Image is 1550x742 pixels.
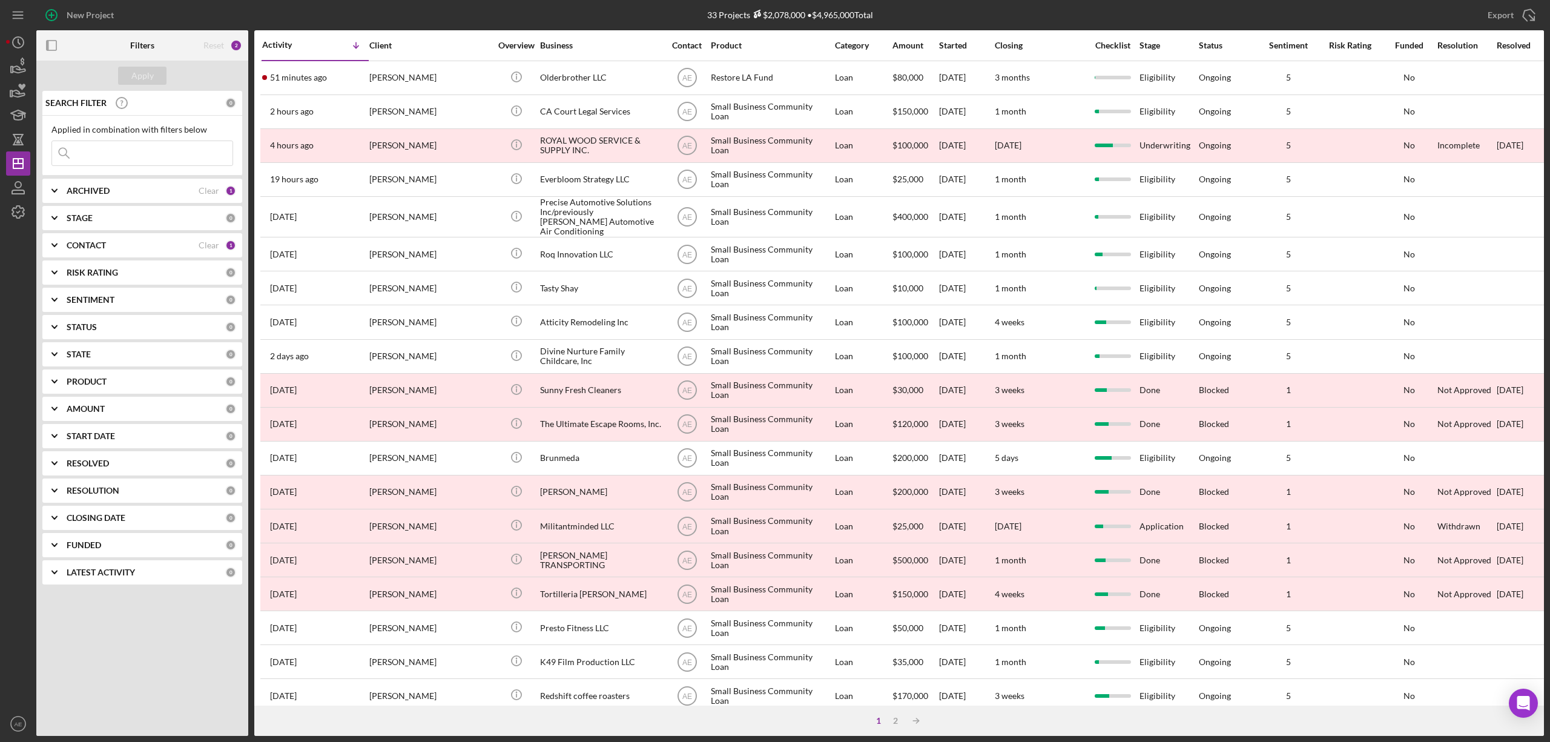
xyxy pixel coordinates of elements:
[939,612,994,644] div: [DATE]
[835,164,891,196] div: Loan
[67,540,101,550] b: FUNDED
[540,578,661,610] div: Tortilleria [PERSON_NAME]
[1437,41,1496,50] div: Resolution
[892,174,923,184] span: $25,000
[369,238,490,270] div: [PERSON_NAME]
[892,283,923,293] span: $10,000
[682,454,691,463] text: AE
[682,319,691,327] text: AE
[939,238,994,270] div: [DATE]
[369,442,490,474] div: [PERSON_NAME]
[682,522,691,531] text: AE
[995,452,1018,463] time: 5 days
[995,589,1024,599] time: 4 weeks
[1258,487,1319,497] div: 1
[939,340,994,373] div: [DATE]
[939,62,994,94] div: [DATE]
[36,3,126,27] button: New Project
[995,385,1024,395] time: 3 weeks
[892,130,938,162] div: $100,000
[1476,3,1544,27] button: Export
[835,612,891,644] div: Loan
[540,96,661,128] div: CA Court Legal Services
[540,646,661,678] div: K49 Film Production LLC
[1382,283,1436,293] div: No
[1382,419,1436,429] div: No
[1437,419,1491,429] div: Not Approved
[682,386,691,395] text: AE
[270,623,297,633] time: 2025-10-08 20:16
[682,590,691,598] text: AE
[939,272,994,304] div: [DATE]
[540,164,661,196] div: Everbloom Strategy LLC
[1199,174,1231,184] div: Ongoing
[225,485,236,496] div: 0
[892,317,928,327] span: $100,000
[225,431,236,442] div: 0
[711,238,832,270] div: Small Business Community Loan
[939,164,994,196] div: [DATE]
[1382,453,1436,463] div: No
[892,544,938,576] div: $500,000
[225,540,236,551] div: 0
[995,317,1024,327] time: 4 weeks
[939,544,994,576] div: [DATE]
[939,374,994,406] div: [DATE]
[995,486,1024,497] time: 3 weeks
[1199,351,1231,361] div: Ongoing
[540,197,661,236] div: Precise Automotive Solutions Inc/previously [PERSON_NAME] Automotive Air Conditioning
[1258,419,1319,429] div: 1
[369,646,490,678] div: [PERSON_NAME]
[225,98,236,108] div: 0
[1258,317,1319,327] div: 5
[1488,3,1514,27] div: Export
[1139,96,1198,128] div: Eligibility
[1199,283,1231,293] div: Ongoing
[45,98,107,108] b: SEARCH FILTER
[369,197,490,236] div: [PERSON_NAME]
[939,476,994,508] div: [DATE]
[1258,283,1319,293] div: 5
[1199,212,1231,222] div: Ongoing
[270,317,297,327] time: 2025-10-13 14:55
[540,374,661,406] div: Sunny Fresh Cleaners
[67,513,125,523] b: CLOSING DATE
[270,487,297,497] time: 2025-10-09 20:13
[711,130,832,162] div: Small Business Community Loan
[369,272,490,304] div: [PERSON_NAME]
[270,453,297,463] time: 2025-10-09 21:18
[540,408,661,440] div: The Ultimate Escape Rooms, Inc.
[995,140,1021,150] time: [DATE]
[835,272,891,304] div: Loan
[225,185,236,196] div: 1
[270,212,297,222] time: 2025-10-13 20:58
[835,578,891,610] div: Loan
[369,408,490,440] div: [PERSON_NAME]
[995,41,1086,50] div: Closing
[1382,589,1436,599] div: No
[1382,623,1436,633] div: No
[711,41,832,50] div: Product
[1139,408,1198,440] div: Done
[67,240,106,250] b: CONTACT
[369,62,490,94] div: [PERSON_NAME]
[835,442,891,474] div: Loan
[369,510,490,542] div: [PERSON_NAME]
[939,306,994,338] div: [DATE]
[1199,385,1229,395] div: Blocked
[995,211,1026,222] time: 1 month
[369,612,490,644] div: [PERSON_NAME]
[711,306,832,338] div: Small Business Community Loan
[939,41,994,50] div: Started
[1437,385,1491,395] div: Not Approved
[892,72,923,82] span: $80,000
[995,106,1026,116] time: 1 month
[1382,107,1436,116] div: No
[540,272,661,304] div: Tasty Shay
[203,41,224,50] div: Reset
[225,458,236,469] div: 0
[1382,41,1436,50] div: Funded
[939,408,994,440] div: [DATE]
[939,442,994,474] div: [DATE]
[1139,306,1198,338] div: Eligibility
